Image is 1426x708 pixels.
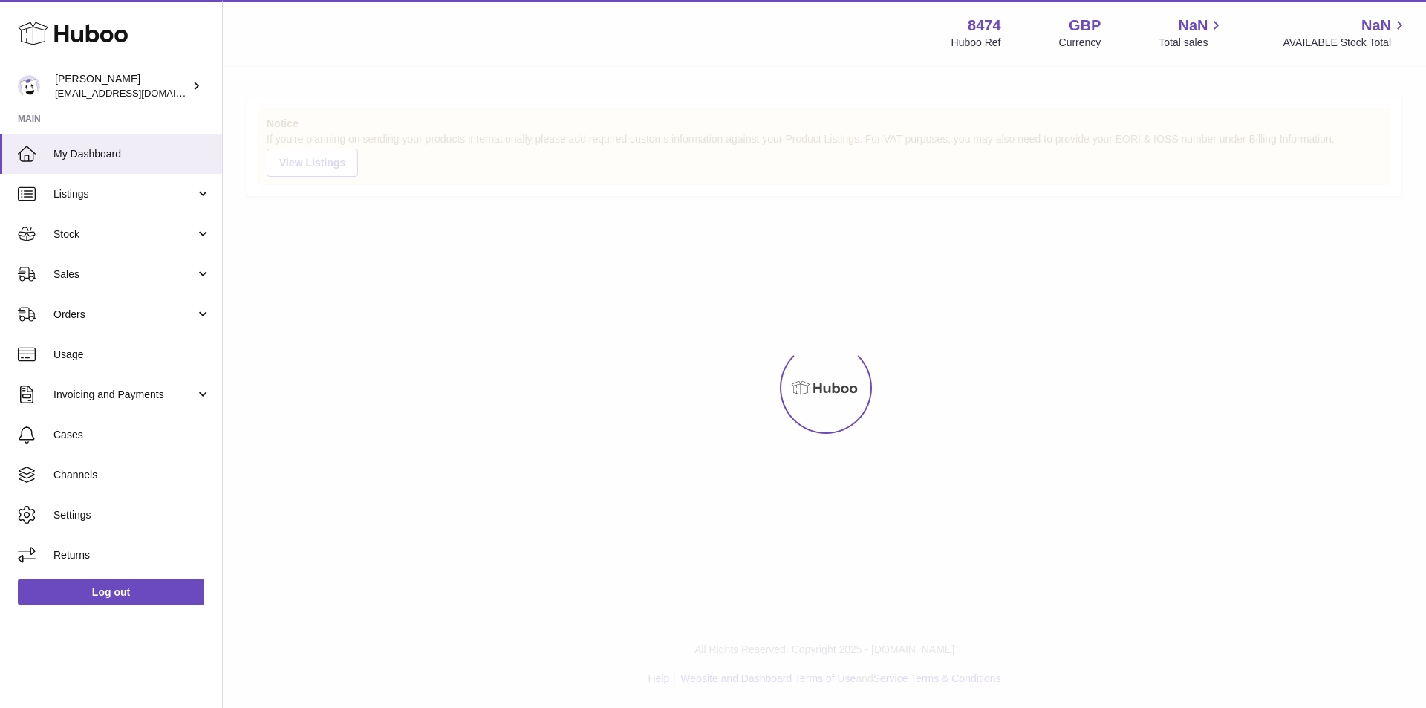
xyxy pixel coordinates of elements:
a: NaN AVAILABLE Stock Total [1283,16,1408,50]
a: Log out [18,579,204,605]
span: Settings [53,508,211,522]
span: Cases [53,428,211,442]
span: Channels [53,468,211,482]
img: orders@neshealth.com [18,75,40,97]
span: NaN [1361,16,1391,36]
div: [PERSON_NAME] [55,72,189,100]
span: [EMAIL_ADDRESS][DOMAIN_NAME] [55,87,218,99]
span: Invoicing and Payments [53,388,195,402]
span: AVAILABLE Stock Total [1283,36,1408,50]
span: Listings [53,187,195,201]
a: NaN Total sales [1159,16,1225,50]
span: Sales [53,267,195,282]
span: Orders [53,308,195,322]
span: Returns [53,548,211,562]
div: Huboo Ref [951,36,1001,50]
strong: GBP [1069,16,1101,36]
span: Stock [53,227,195,241]
span: NaN [1178,16,1208,36]
strong: 8474 [968,16,1001,36]
div: Currency [1059,36,1101,50]
span: Total sales [1159,36,1225,50]
span: My Dashboard [53,147,211,161]
span: Usage [53,348,211,362]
